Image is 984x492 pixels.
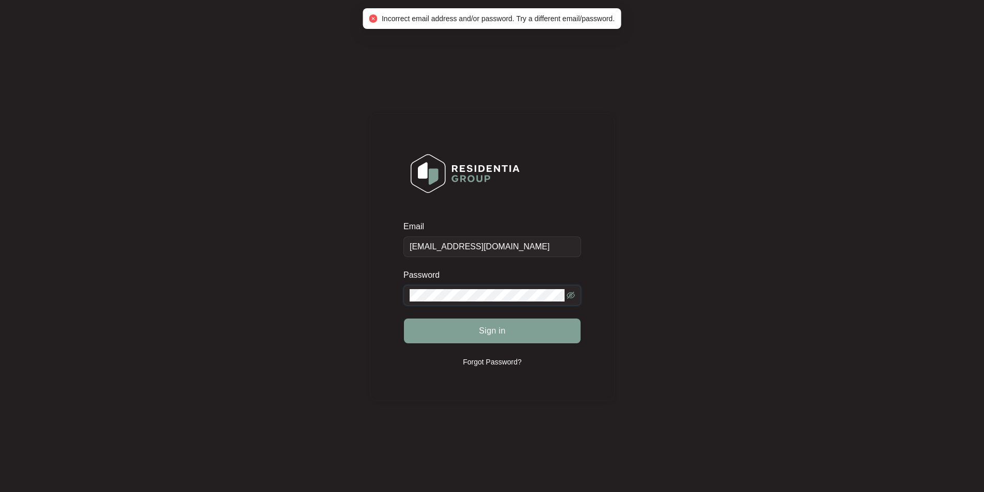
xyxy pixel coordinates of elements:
[463,357,522,367] p: Forgot Password?
[404,319,581,343] button: Sign in
[403,270,447,280] label: Password
[403,221,431,232] label: Email
[410,289,565,301] input: Password
[404,147,526,200] img: Login Logo
[369,14,378,23] span: close-circle
[479,325,506,337] span: Sign in
[403,236,581,257] input: Email
[382,14,615,23] span: Incorrect email address and/or password. Try a different email/password.
[567,291,575,299] span: eye-invisible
